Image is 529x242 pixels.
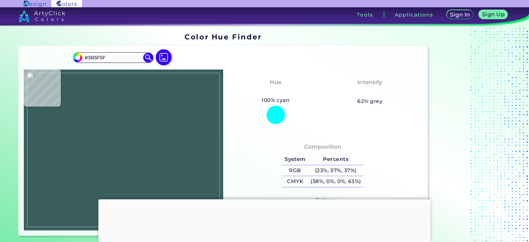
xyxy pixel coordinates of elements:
iframe: Advertisement [99,199,431,240]
h3: Pastel [358,88,383,96]
h5: RGB [282,165,308,176]
a: Sign Up [480,11,507,19]
h5: System [282,154,308,165]
h4: Composition [304,142,342,152]
h3: Applications [395,12,433,17]
img: ArtyClick Design logo [24,1,46,7]
h5: 100% cyan [259,96,292,105]
h4: Intensity [357,77,383,87]
iframe: Advertisement [430,30,513,238]
h5: CMYK [282,176,308,187]
h5: Sign In [451,12,469,17]
h3: Cyan [265,88,286,96]
a: Sign In [448,11,472,19]
img: 3515074e-3c10-4e98-9a91-d61c576c474d [27,73,220,227]
h5: Percents [308,154,364,165]
h5: Sign Up [483,12,504,17]
img: icon search [143,53,153,63]
img: logo_artyclick_colors_white.svg [19,10,65,22]
h5: (23%, 37%, 37%) [308,165,364,176]
h4: Hue [270,77,281,87]
input: type color.. [82,53,144,62]
h4: Color [315,195,331,205]
h1: Color Hue Finder [184,32,262,42]
h3: Tools [357,12,373,17]
img: icon picture [156,49,172,65]
h5: (38%, 0%, 0%, 63%) [308,176,364,187]
h5: 62% grey [357,97,383,106]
